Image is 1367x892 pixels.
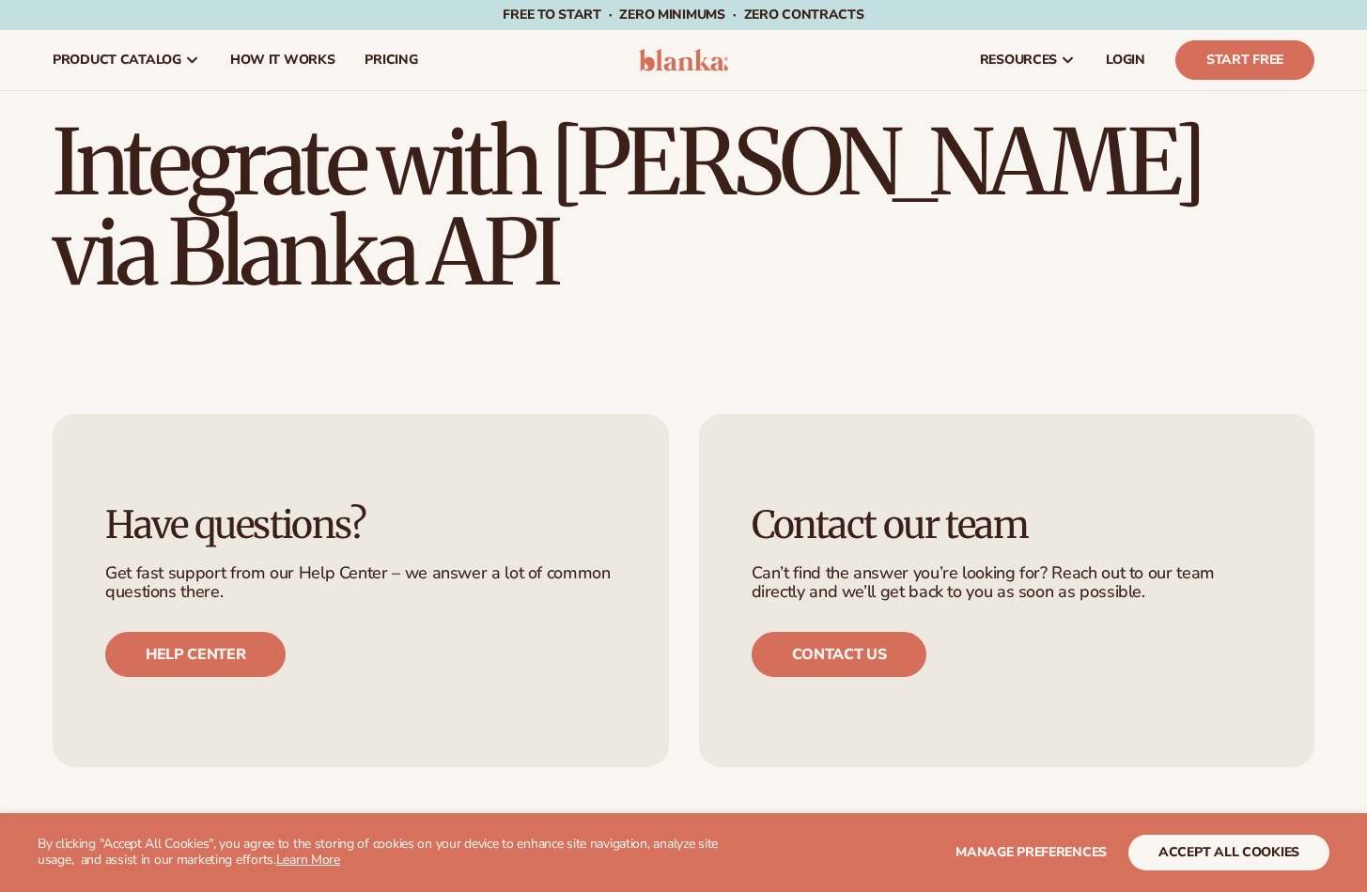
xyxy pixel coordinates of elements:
[503,6,863,23] span: Free to start · ZERO minimums · ZERO contracts
[105,504,616,546] h3: Have questions?
[38,837,720,869] p: By clicking "Accept All Cookies", you agree to the storing of cookies on your device to enhance s...
[965,30,1091,90] a: resources
[1128,835,1329,870] button: accept all cookies
[639,49,728,71] img: logo
[752,632,927,677] a: Contact us
[105,564,616,602] p: Get fast support from our Help Center – we answer a lot of common questions there.
[752,504,1263,546] h3: Contact our team
[1091,30,1160,90] a: LOGIN
[53,53,181,68] span: product catalog
[955,843,1107,861] span: Manage preferences
[350,30,432,90] a: pricing
[1106,53,1145,68] span: LOGIN
[105,632,286,677] a: Help center
[276,851,340,869] a: Learn More
[230,53,335,68] span: How It Works
[980,53,1057,68] span: resources
[215,30,350,90] a: How It Works
[38,30,215,90] a: product catalog
[365,53,417,68] span: pricing
[1175,40,1314,80] a: Start Free
[53,117,1314,298] h1: Integrate with [PERSON_NAME] via Blanka API
[752,564,1263,602] p: Can’t find the answer you’re looking for? Reach out to our team directly and we’ll get back to yo...
[955,835,1107,870] button: Manage preferences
